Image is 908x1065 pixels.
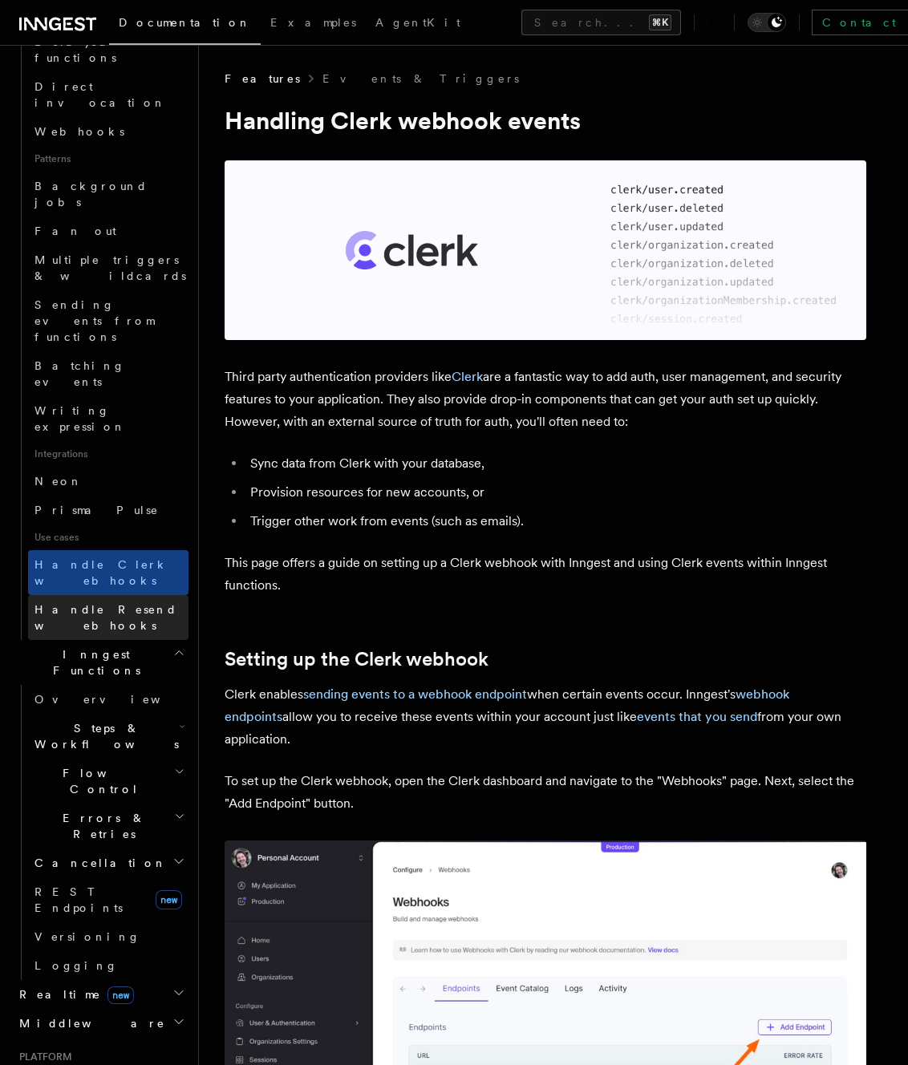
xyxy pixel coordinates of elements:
span: Errors & Retries [28,810,174,842]
button: Errors & Retries [28,804,188,848]
a: events that you send [637,709,757,724]
span: Integrations [28,441,188,467]
span: Logging [34,959,118,972]
span: Patterns [28,146,188,172]
a: Fan out [28,217,188,245]
a: Direct invocation [28,72,188,117]
span: REST Endpoints [34,885,123,914]
span: Batching events [34,359,125,388]
span: Prisma Pulse [34,504,159,516]
a: Setting up the Clerk webhook [225,648,488,670]
span: Sending events from functions [34,298,154,343]
span: Overview [34,693,200,706]
button: Inngest Functions [13,640,188,685]
span: Writing expression [34,404,126,433]
span: Fan out [34,225,116,237]
a: Overview [28,685,188,714]
span: Features [225,71,300,87]
a: Batching events [28,351,188,396]
img: Clerk logo and graphic showing Clerk webhook events [225,160,866,340]
a: Events & Triggers [322,71,519,87]
a: REST Endpointsnew [28,877,188,922]
p: Clerk enables when certain events occur. Inngest's allow you to receive these events within your ... [225,683,866,751]
p: This page offers a guide on setting up a Clerk webhook with Inngest and using Clerk events within... [225,552,866,597]
span: Webhooks [34,125,124,138]
a: Documentation [109,5,261,45]
span: Flow Control [28,765,174,797]
a: Versioning [28,922,188,951]
button: Toggle dark mode [748,13,786,32]
span: Neon [34,475,83,488]
span: Handle Resend webhooks [34,603,177,632]
p: Third party authentication providers like are a fantastic way to add auth, user management, and s... [225,366,866,433]
p: To set up the Clerk webhook, open the Clerk dashboard and navigate to the "Webhooks" page. Next, ... [225,770,866,815]
button: Flow Control [28,759,188,804]
span: Multiple triggers & wildcards [34,253,186,282]
a: sending events to a webhook endpoint [303,686,527,702]
button: Middleware [13,1009,188,1038]
a: AgentKit [366,5,470,43]
span: AgentKit [375,16,460,29]
a: Neon [28,467,188,496]
li: Provision resources for new accounts, or [245,481,866,504]
li: Sync data from Clerk with your database, [245,452,866,475]
span: Examples [270,16,356,29]
span: Background jobs [34,180,148,209]
span: Middleware [13,1015,165,1031]
span: new [156,890,182,909]
a: Handle Clerk webhooks [28,550,188,595]
a: Clerk [452,369,483,384]
a: Multiple triggers & wildcards [28,245,188,290]
a: Webhooks [28,117,188,146]
span: Steps & Workflows [28,720,179,752]
span: Direct invocation [34,80,166,109]
button: Realtimenew [13,980,188,1009]
a: Background jobs [28,172,188,217]
li: Trigger other work from events (such as emails). [245,510,866,532]
span: Handle Clerk webhooks [34,558,168,587]
span: new [107,986,134,1004]
a: Prisma Pulse [28,496,188,524]
button: Cancellation [28,848,188,877]
button: Steps & Workflows [28,714,188,759]
a: Handle Resend webhooks [28,595,188,640]
a: Writing expression [28,396,188,441]
div: Inngest Functions [13,685,188,980]
span: Versioning [34,930,140,943]
span: Realtime [13,986,134,1002]
a: Sending events from functions [28,290,188,351]
button: Search...⌘K [521,10,681,35]
span: Cancellation [28,855,167,871]
a: webhook endpoints [225,686,789,724]
span: Use cases [28,524,188,550]
a: Logging [28,951,188,980]
span: Platform [13,1051,72,1063]
kbd: ⌘K [649,14,671,30]
h1: Handling Clerk webhook events [225,106,866,135]
span: Documentation [119,16,251,29]
a: Examples [261,5,366,43]
a: Delayed functions [28,27,188,72]
span: Inngest Functions [13,646,173,678]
